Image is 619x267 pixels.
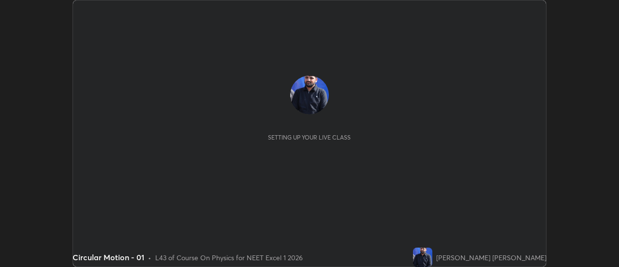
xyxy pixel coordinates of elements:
[436,252,546,263] div: [PERSON_NAME] [PERSON_NAME]
[268,134,351,141] div: Setting up your live class
[290,76,329,114] img: f34a0ffe40ef4429b3e21018fb94e939.jpg
[73,251,144,263] div: Circular Motion - 01
[155,252,303,263] div: L43 of Course On Physics for NEET Excel 1 2026
[148,252,151,263] div: •
[413,248,432,267] img: f34a0ffe40ef4429b3e21018fb94e939.jpg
